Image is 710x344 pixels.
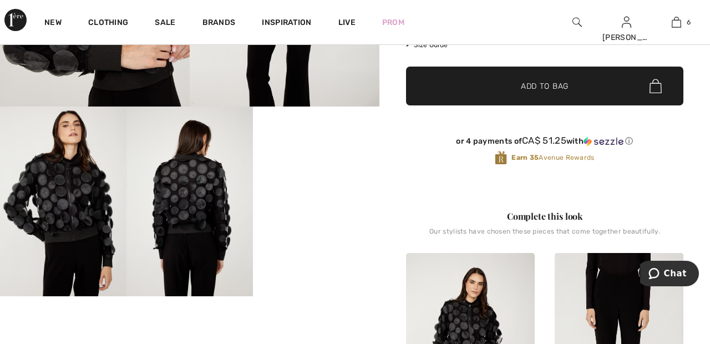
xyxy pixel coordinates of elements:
[88,18,128,29] a: Clothing
[687,17,691,27] span: 6
[406,67,683,105] button: Add to Bag
[652,16,701,29] a: 6
[511,154,539,161] strong: Earn 35
[622,16,631,29] img: My Info
[4,9,27,31] img: 1ère Avenue
[622,17,631,27] a: Sign In
[640,261,699,289] iframe: Opens a widget where you can chat to one of our agents
[338,17,356,28] a: Live
[406,135,683,150] div: or 4 payments ofCA$ 51.25withSezzle Click to learn more about Sezzle
[382,17,404,28] a: Prom
[155,18,175,29] a: Sale
[406,40,448,50] span: Size Guide
[672,16,681,29] img: My Bag
[406,210,683,223] div: Complete this look
[202,18,236,29] a: Brands
[406,135,683,146] div: or 4 payments of with
[602,32,651,43] div: [PERSON_NAME]
[126,107,253,296] img: Zipper Closure Casual Top Style 254959. 4
[44,18,62,29] a: New
[572,16,582,29] img: search the website
[521,80,569,92] span: Add to Bag
[522,135,566,146] span: CA$ 51.25
[584,136,623,146] img: Sezzle
[650,79,662,93] img: Bag.svg
[495,150,507,165] img: Avenue Rewards
[253,107,379,170] video: Your browser does not support the video tag.
[262,18,311,29] span: Inspiration
[406,227,683,244] div: Our stylists have chosen these pieces that come together beautifully.
[511,153,594,163] span: Avenue Rewards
